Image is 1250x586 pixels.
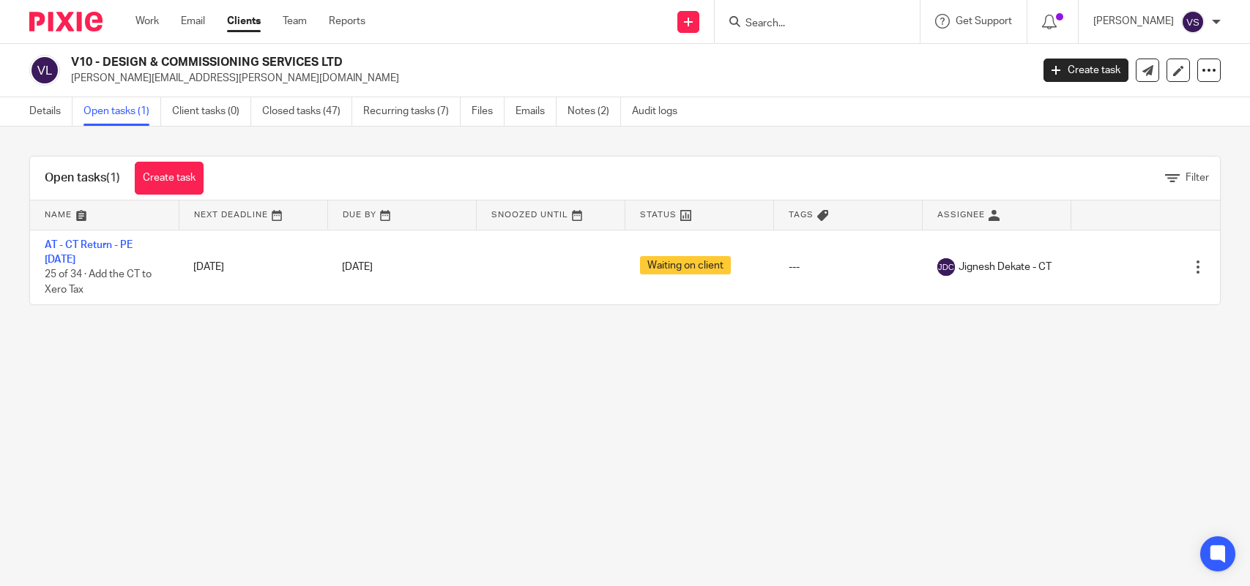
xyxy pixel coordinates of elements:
[106,172,120,184] span: (1)
[568,97,621,126] a: Notes (2)
[172,97,251,126] a: Client tasks (0)
[329,14,365,29] a: Reports
[29,97,72,126] a: Details
[491,211,568,219] span: Snoozed Until
[181,14,205,29] a: Email
[1181,10,1205,34] img: svg%3E
[956,16,1012,26] span: Get Support
[342,262,373,272] span: [DATE]
[640,211,677,219] span: Status
[1093,14,1174,29] p: [PERSON_NAME]
[262,97,352,126] a: Closed tasks (47)
[29,12,103,31] img: Pixie
[640,256,731,274] span: Waiting on client
[179,230,327,304] td: [DATE]
[29,55,60,86] img: svg%3E
[45,269,152,295] span: 25 of 34 · Add the CT to Xero Tax
[283,14,307,29] a: Team
[45,240,133,265] a: AT - CT Return - PE [DATE]
[363,97,461,126] a: Recurring tasks (7)
[71,71,1022,86] p: [PERSON_NAME][EMAIL_ADDRESS][PERSON_NAME][DOMAIN_NAME]
[71,55,831,70] h2: V10 - DESIGN & COMMISSIONING SERVICES LTD
[789,260,908,274] div: ---
[789,211,814,219] span: Tags
[135,14,159,29] a: Work
[937,258,955,276] img: svg%3E
[135,162,204,195] a: Create task
[632,97,688,126] a: Audit logs
[227,14,261,29] a: Clients
[1043,59,1128,82] a: Create task
[516,97,557,126] a: Emails
[744,18,876,31] input: Search
[1186,173,1209,183] span: Filter
[472,97,505,126] a: Files
[45,170,120,186] h1: Open tasks
[83,97,161,126] a: Open tasks (1)
[959,260,1052,274] span: Jignesh Dekate - CT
